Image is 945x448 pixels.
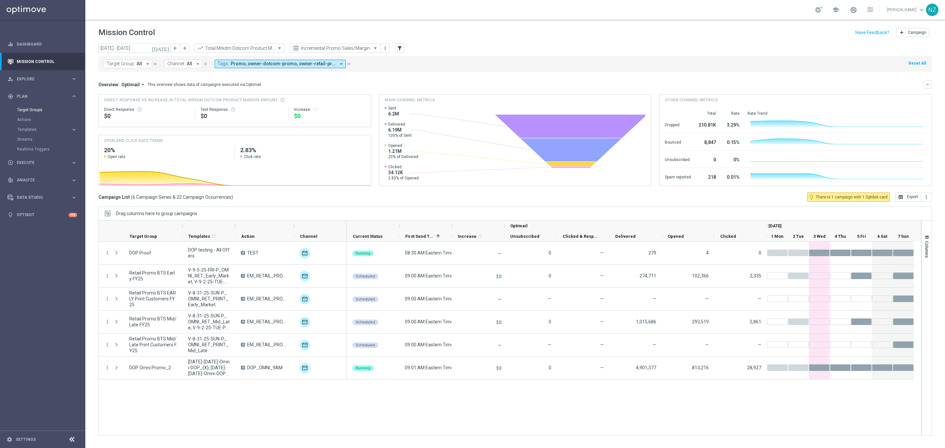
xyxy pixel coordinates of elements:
div: 3.29% [724,119,740,130]
span: Analyze [17,178,71,182]
div: NZ [926,4,938,16]
div: Spam reported [665,171,691,182]
button: more_vert [104,273,110,279]
div: Row Groups [116,211,197,216]
div: Explore [8,76,71,82]
span: 09:00 AM Eastern Time (New York) (UTC -04:00) [405,319,510,324]
div: Optimail [300,340,310,350]
h3: Overview: [98,82,119,88]
span: — [498,297,501,302]
span: 34.12K [388,170,419,175]
div: Analyze [8,177,71,183]
h3: Campaign List [98,194,233,200]
input: Have Feedback? [855,30,889,35]
a: Actions [17,117,68,122]
i: close [203,62,208,66]
button: Target Group: All arrow_drop_down [104,60,152,68]
i: more_vert [104,250,110,256]
span: 9.3.25-Wednesday-Omni-DOP_{X}, 9.1.25-Monday-Omni-DOP_{X}, 8.29.25-Friday-Omni-DOP_{X}, 8.30.25-S... [188,359,230,377]
span: V-8-31-25-SUN-P_OMNI_RET_PRINT_Mid_Late [188,336,230,354]
span: keyboard_arrow_down [918,6,925,13]
img: Optimail [300,271,310,281]
button: more_vert [921,193,932,202]
span: — [600,250,604,255]
ng-select: Total Mrkdm Dotcom Product Margin Amount [194,44,285,53]
span: — [600,342,604,347]
button: arrow_back [171,44,180,53]
div: Press SPACE to select this row. [346,265,914,288]
h4: OPEN AND CLICK RATE TREND [104,138,163,144]
span: Calculate column [210,233,216,240]
i: keyboard_arrow_right [71,194,77,201]
span: Opened [388,143,418,148]
i: arrow_forward [182,46,187,51]
img: Optimail [300,363,310,373]
h4: Other channel metrics [665,97,718,103]
i: close [346,62,351,66]
button: more_vert [104,296,110,302]
h1: Mission Control [98,28,155,37]
div: equalizer Dashboard [7,42,77,47]
i: arrow_back [173,46,178,51]
a: Streams [17,137,68,142]
span: 1,015,686 [636,319,656,324]
div: Templates [17,128,71,132]
div: Bounced [665,136,691,147]
span: Running [356,251,370,255]
button: Data Studio keyboard_arrow_right [7,195,77,200]
div: Unsubscribed [665,154,691,164]
span: Direct Response VS Increase In Total Mrkdm Dotcom Product Margin Amount [104,97,278,103]
span: 100% of Sent [388,133,412,138]
span: — [653,342,656,347]
p: $0 [496,319,501,325]
span: [DATE] [768,223,782,228]
i: gps_fixed [8,93,13,99]
div: gps_fixed Plan keyboard_arrow_right [7,94,77,99]
span: V-9-5-25-FRI-P_OMNI_RET_Early_Market, V-9-2-25-TUE-P_OMNI_RET_Early_Market, V-8-31-25-SUN-P_OMNI_... [188,267,230,285]
span: Plan [17,94,71,98]
button: lightbulb Optibot +10 [7,212,77,217]
div: Plan [8,93,71,99]
button: Channel: All arrow_drop_down [164,60,202,68]
h2: 2.83% [240,146,366,154]
i: preview [293,45,299,51]
span: Retail Promo BTS Mid/Late Print Customers FY25 [129,336,177,354]
button: refresh [313,107,318,112]
span: All [187,61,192,67]
button: lightbulb_outline There is 1 campaign with 1 Optibot card [807,193,890,202]
span: 293,519 [692,319,709,324]
span: 1.21M [388,148,418,154]
i: keyboard_arrow_right [71,177,77,183]
span: Calculate column [476,233,483,240]
div: Optimail [300,294,310,304]
i: arrow_drop_down [338,61,344,67]
span: — [758,342,761,347]
span: Scheduled [356,320,375,324]
span: EM_RETAIL_PROMO [247,273,288,279]
span: V-8-31-25-SUN-P_OMNI_RET_PRINT_Early_Market [188,290,230,308]
div: Total [699,111,716,116]
div: Test Response [200,107,283,112]
span: — [600,273,604,278]
button: Templates keyboard_arrow_right [17,127,77,132]
span: Open rate [108,154,125,159]
ng-select: Incremental Promo Sales/Margin [290,44,381,53]
i: arrow_drop_down [145,61,151,67]
span: — [600,296,604,301]
span: A [241,343,245,347]
div: 210.81K [699,119,716,130]
i: close [153,62,157,66]
i: keyboard_arrow_right [71,127,77,133]
span: 5 Fri [857,234,866,239]
span: Opened [668,234,684,239]
span: 0 [549,250,551,255]
div: 0.15% [724,136,740,147]
span: — [705,296,709,301]
button: arrow_forward [180,44,189,53]
i: open_in_browser [898,194,903,200]
i: more_vert [924,194,929,200]
i: lightbulb_outline [808,194,814,200]
span: 0 [759,250,761,255]
span: Action [241,234,255,239]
